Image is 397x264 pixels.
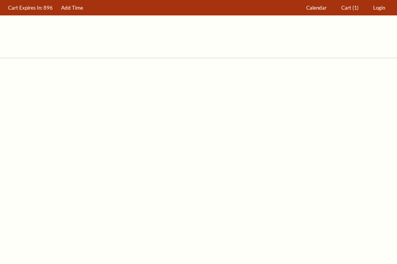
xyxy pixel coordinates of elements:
span: Login [373,5,385,11]
a: Add Time [58,0,87,15]
span: Calendar [306,5,327,11]
a: Cart (1) [338,0,362,15]
span: 896 [43,5,53,11]
span: (1) [352,5,359,11]
span: Cart [341,5,351,11]
a: Login [370,0,389,15]
a: Calendar [303,0,330,15]
span: Cart Expires In: [8,5,42,11]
